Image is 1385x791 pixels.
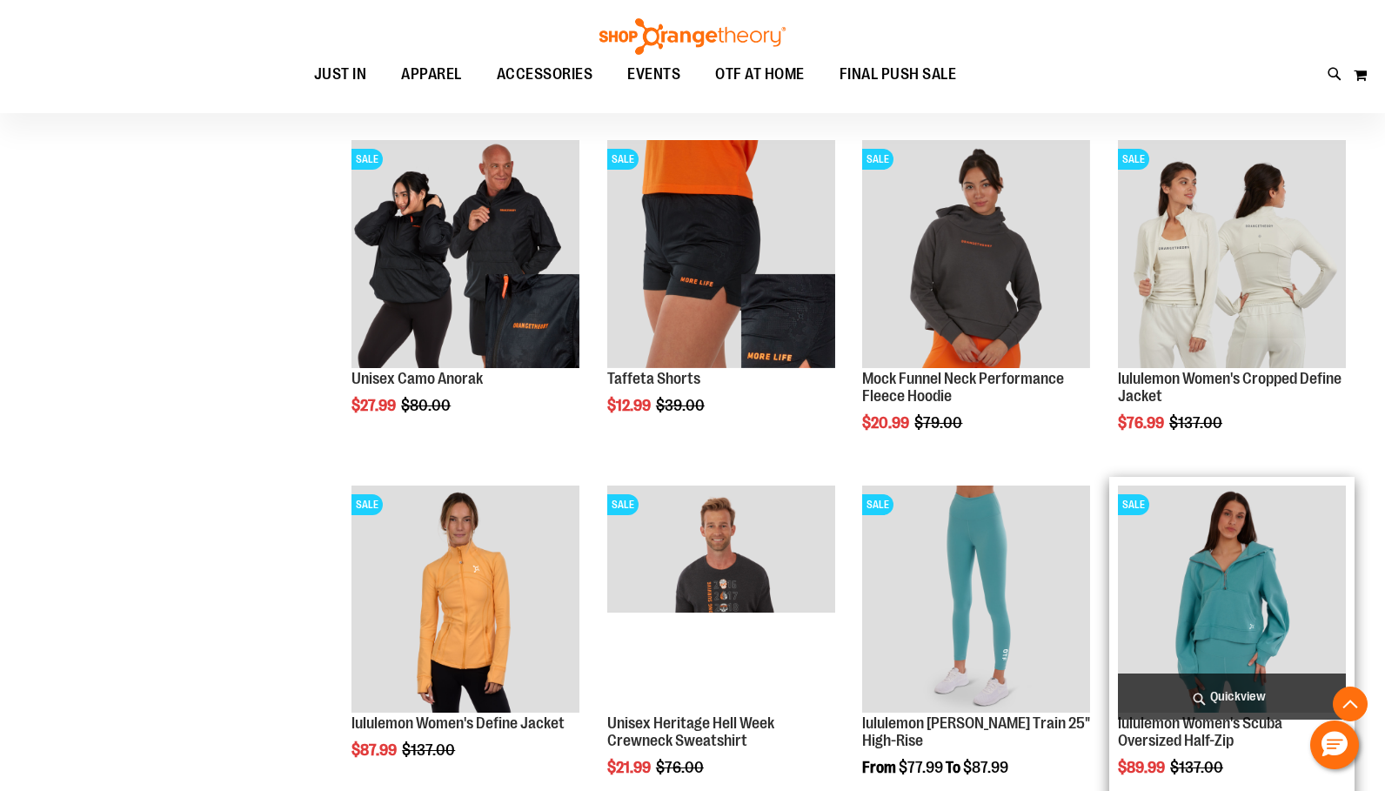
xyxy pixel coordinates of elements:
[656,759,706,776] span: $76.00
[1118,759,1168,776] span: $89.99
[384,55,479,94] a: APPAREL
[402,741,458,759] span: $137.00
[351,397,398,414] span: $27.99
[607,140,835,371] a: Product image for Camo Tafetta ShortsSALE
[840,55,957,94] span: FINAL PUSH SALE
[351,494,383,515] span: SALE
[862,140,1090,371] a: Product image for Mock Funnel Neck Performance Fleece HoodieSALE
[963,759,1008,776] span: $87.99
[607,140,835,368] img: Product image for Camo Tafetta Shorts
[351,486,579,714] img: Product image for lululemon Define Jacket
[351,741,399,759] span: $87.99
[497,55,593,94] span: ACCESSORIES
[401,55,462,94] span: APPAREL
[899,759,943,776] span: $77.99
[1118,674,1346,720] a: Quickview
[607,370,700,387] a: Taffeta Shorts
[862,414,912,432] span: $20.99
[1118,140,1346,368] img: Product image for lululemon Define Jacket Cropped
[698,55,822,95] a: OTF AT HOME
[914,414,965,432] span: $79.00
[314,55,367,94] span: JUST IN
[862,486,1090,714] img: Product image for lululemon Womens Wunder Train High-Rise Tight 25in
[822,55,974,95] a: FINAL PUSH SALE
[351,370,483,387] a: Unisex Camo Anorak
[607,486,835,714] img: Product image for Unisex Heritage Hell Week Crewneck Sweatshirt
[862,140,1090,368] img: Product image for Mock Funnel Neck Performance Fleece Hoodie
[351,149,383,170] span: SALE
[862,370,1064,405] a: Mock Funnel Neck Performance Fleece Hoodie
[853,131,1099,475] div: product
[351,140,579,368] img: Product image for Unisex Camo Anorak
[1169,414,1225,432] span: $137.00
[1118,494,1149,515] span: SALE
[297,55,385,95] a: JUST IN
[1118,370,1342,405] a: lululemon Women's Cropped Define Jacket
[1118,140,1346,371] a: Product image for lululemon Define Jacket CroppedSALE
[607,149,639,170] span: SALE
[401,397,453,414] span: $80.00
[946,759,960,776] span: To
[607,759,653,776] span: $21.99
[607,494,639,515] span: SALE
[1118,486,1346,714] img: Product image for lululemon Womens Scuba Oversized Half Zip
[597,18,788,55] img: Shop Orangetheory
[351,486,579,716] a: Product image for lululemon Define JacketSALE
[607,397,653,414] span: $12.99
[1118,414,1167,432] span: $76.99
[610,55,698,95] a: EVENTS
[479,55,611,95] a: ACCESSORIES
[1118,149,1149,170] span: SALE
[1310,721,1359,769] button: Hello, have a question? Let’s chat.
[862,149,893,170] span: SALE
[715,55,805,94] span: OTF AT HOME
[1333,687,1368,721] button: Back To Top
[1109,131,1355,475] div: product
[1118,486,1346,716] a: Product image for lululemon Womens Scuba Oversized Half ZipSALE
[607,486,835,716] a: Product image for Unisex Heritage Hell Week Crewneck SweatshirtSALE
[862,714,1089,749] a: lululemon [PERSON_NAME] Train 25" High-Rise
[627,55,680,94] span: EVENTS
[351,714,565,732] a: lululemon Women's Define Jacket
[862,494,893,515] span: SALE
[343,131,588,459] div: product
[1118,714,1282,749] a: lululemon Women's Scuba Oversized Half-Zip
[1170,759,1226,776] span: $137.00
[862,486,1090,716] a: Product image for lululemon Womens Wunder Train High-Rise Tight 25inSALE
[862,759,896,776] span: From
[599,131,844,459] div: product
[351,140,579,371] a: Product image for Unisex Camo AnorakSALE
[656,397,707,414] span: $39.00
[607,714,774,749] a: Unisex Heritage Hell Week Crewneck Sweatshirt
